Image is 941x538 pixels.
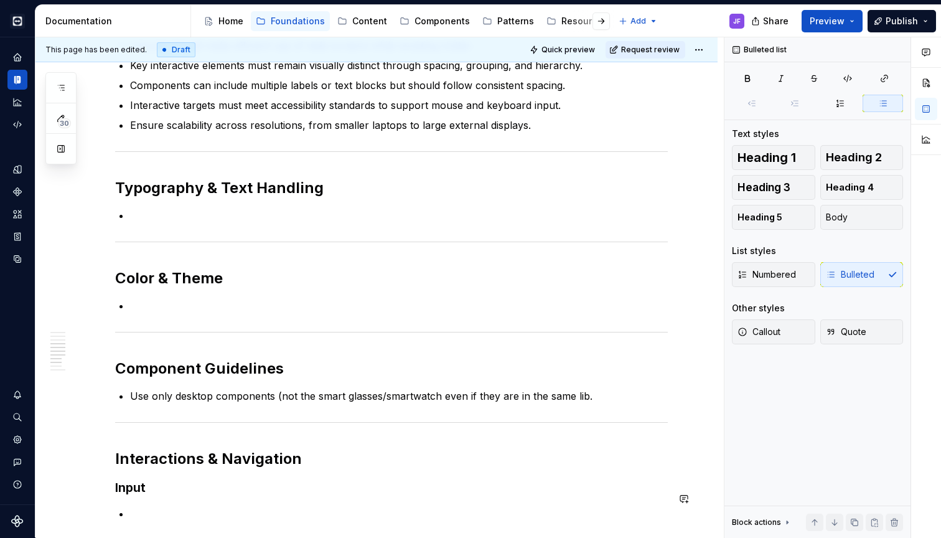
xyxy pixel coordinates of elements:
[820,319,904,344] button: Quote
[826,181,874,194] span: Heading 4
[199,11,248,31] a: Home
[414,15,470,27] div: Components
[737,181,790,194] span: Heading 3
[115,479,668,496] h3: Input
[737,211,782,224] span: Heading 5
[826,326,866,338] span: Quote
[497,15,534,27] div: Patterns
[332,11,392,31] a: Content
[218,15,243,27] div: Home
[130,58,668,73] p: Key interactive elements must remain visually distinct through spacing, grouping, and hierarchy.
[352,15,387,27] div: Content
[45,45,147,55] span: This page has been edited.
[541,11,612,31] a: Resources
[157,42,195,57] div: Draft
[7,249,27,269] a: Data sources
[606,41,685,59] button: Request review
[732,302,785,314] div: Other styles
[737,151,796,164] span: Heading 1
[130,389,668,404] p: Use only desktop components (not the smart glasses/smartwatch even if they are in the same lib.
[621,45,680,55] span: Request review
[615,12,662,30] button: Add
[10,14,25,29] img: e3886e02-c8c5-455d-9336-29756fd03ba2.png
[115,178,668,198] h2: Typography & Text Handling
[732,319,815,344] button: Callout
[115,449,668,469] h2: Interactions & Navigation
[733,16,741,26] div: JF
[199,9,612,34] div: Page tree
[7,47,27,67] a: Home
[11,515,24,527] svg: Supernova Logo
[45,15,185,27] div: Documentation
[7,407,27,427] button: Search ⌘K
[7,227,27,247] a: Storybook stories
[732,245,776,257] div: List styles
[810,15,845,27] span: Preview
[820,145,904,170] button: Heading 2
[541,45,595,55] span: Quick preview
[115,359,668,379] h2: Component Guidelines
[7,204,27,224] a: Assets
[477,11,539,31] a: Patterns
[58,118,71,128] span: 30
[7,452,27,472] button: Contact support
[115,268,668,288] h2: Color & Theme
[7,430,27,450] a: Settings
[820,205,904,230] button: Body
[886,15,918,27] span: Publish
[732,145,815,170] button: Heading 1
[130,78,668,93] p: Components can include multiple labels or text blocks but should follow consistent spacing.
[130,98,668,113] p: Interactive targets must meet accessibility standards to support mouse and keyboard input.
[745,10,797,32] button: Share
[7,92,27,112] a: Analytics
[561,15,607,27] div: Resources
[395,11,475,31] a: Components
[732,517,781,527] div: Block actions
[7,115,27,134] a: Code automation
[7,70,27,90] a: Documentation
[630,16,646,26] span: Add
[7,385,27,405] button: Notifications
[732,175,815,200] button: Heading 3
[7,182,27,202] a: Components
[763,15,789,27] span: Share
[251,11,330,31] a: Foundations
[826,151,882,164] span: Heading 2
[826,211,848,224] span: Body
[526,41,601,59] button: Quick preview
[732,205,815,230] button: Heading 5
[868,10,936,32] button: Publish
[732,128,779,140] div: Text styles
[271,15,325,27] div: Foundations
[732,514,792,531] div: Block actions
[7,159,27,179] a: Design tokens
[737,326,780,338] span: Callout
[802,10,863,32] button: Preview
[130,118,668,133] p: Ensure scalability across resolutions, from smaller laptops to large external displays.
[732,262,815,287] button: Numbered
[737,268,796,281] span: Numbered
[820,175,904,200] button: Heading 4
